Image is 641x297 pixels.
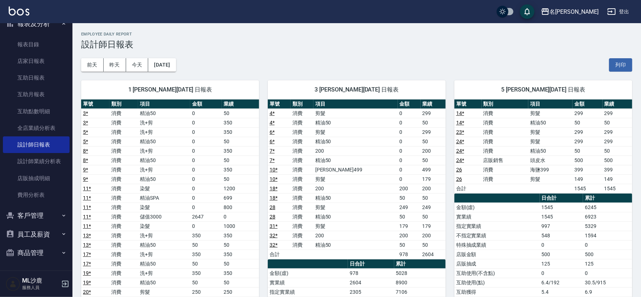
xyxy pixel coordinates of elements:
td: 消費 [482,146,529,156]
td: 消費 [109,212,138,221]
td: 50 [398,212,421,221]
td: 互助使用(點) [454,278,540,287]
td: 0 [190,193,222,203]
td: 消費 [291,146,313,156]
td: 500 [573,156,602,165]
td: 消費 [109,146,138,156]
td: 249 [398,203,421,212]
td: 250 [190,287,222,297]
td: 消費 [482,127,529,137]
td: 350 [222,118,259,127]
td: 剪髮 [313,109,398,118]
td: 0 [190,109,222,118]
td: 997 [540,221,583,231]
td: 染髮 [138,221,190,231]
td: 50 [421,137,446,146]
td: 50 [222,137,259,146]
td: 0 [583,240,632,250]
td: 1594 [583,231,632,240]
button: 客戶管理 [3,206,70,225]
td: 299 [573,137,602,146]
td: 1200 [222,184,259,193]
td: 399 [573,165,602,174]
td: 精油50 [138,156,190,165]
td: 50 [573,146,602,156]
td: 50 [222,259,259,268]
td: 精油50 [313,193,398,203]
h2: Employee Daily Report [81,32,632,37]
td: 250 [222,287,259,297]
a: 全店業績分析表 [3,120,70,136]
td: 實業績 [454,212,540,221]
td: 50 [603,146,632,156]
td: 50 [222,240,259,250]
td: 200 [313,146,398,156]
td: 0 [190,184,222,193]
td: 消費 [109,193,138,203]
td: 剪髮 [313,174,398,184]
td: 洗+剪 [138,231,190,240]
h3: 設計師日報表 [81,39,632,50]
td: 剪髮 [528,127,573,137]
td: 消費 [291,137,313,146]
td: 699 [222,193,259,203]
td: 50 [398,193,421,203]
td: 0 [190,156,222,165]
td: 179 [398,221,421,231]
td: 149 [573,174,602,184]
th: 類別 [109,99,138,109]
td: 50 [222,174,259,184]
th: 單號 [454,99,482,109]
th: 日合計 [540,194,583,203]
th: 類別 [482,99,529,109]
td: 剪髮 [313,127,398,137]
td: 149 [603,174,632,184]
td: 350 [222,268,259,278]
td: 店販抽成 [454,259,540,268]
th: 類別 [291,99,313,109]
td: 50 [222,278,259,287]
a: 互助月報表 [3,86,70,103]
td: 消費 [291,240,313,250]
td: 50 [421,240,446,250]
td: 1545 [573,184,602,193]
td: 299 [421,127,446,137]
td: 消費 [291,231,313,240]
td: 350 [222,250,259,259]
td: 洗+剪 [138,127,190,137]
td: 合計 [454,184,482,193]
td: 消費 [109,174,138,184]
th: 業績 [421,99,446,109]
td: 5.4 [540,287,583,297]
td: 互助使用(不含點) [454,268,540,278]
td: 350 [190,268,222,278]
td: 299 [573,127,602,137]
td: 0 [398,174,421,184]
td: 0 [398,146,421,156]
th: 業績 [603,99,632,109]
th: 金額 [398,99,421,109]
td: 剪髮 [528,174,573,184]
td: 儲值3000 [138,212,190,221]
td: 1545 [603,184,632,193]
td: 200 [421,146,446,156]
td: 500 [583,250,632,259]
td: 消費 [109,268,138,278]
td: 0 [190,203,222,212]
td: 消費 [109,278,138,287]
td: 5329 [583,221,632,231]
td: 978 [348,268,394,278]
td: 50 [190,259,222,268]
th: 項目 [138,99,190,109]
td: 1545 [540,212,583,221]
td: 6923 [583,212,632,221]
img: Logo [9,7,29,16]
th: 日合計 [348,259,394,269]
td: 0 [398,137,421,146]
img: Person [6,277,20,291]
td: 179 [421,174,446,184]
td: 精油50 [138,278,190,287]
a: 28 [270,214,275,220]
h5: ML沙鹿 [22,277,59,284]
td: 249 [421,203,446,212]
